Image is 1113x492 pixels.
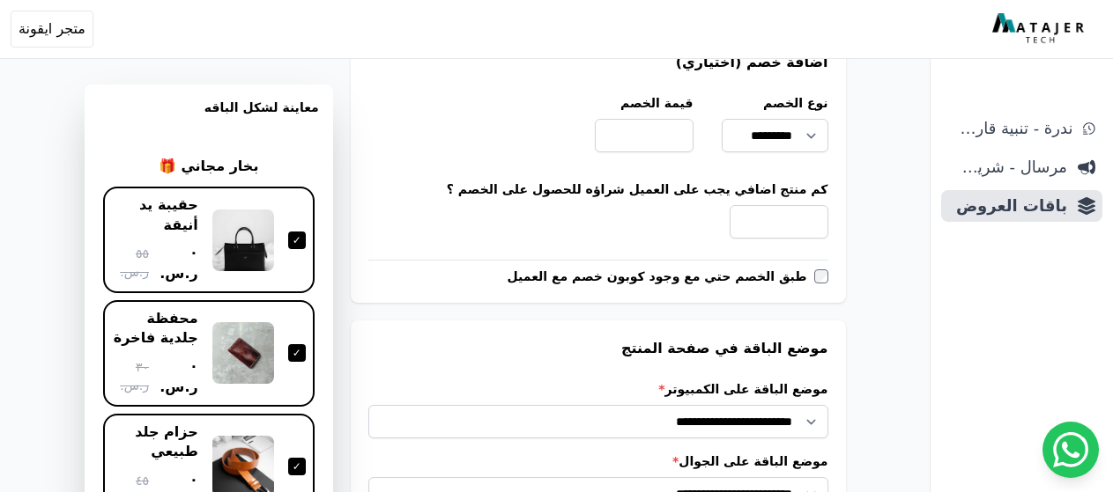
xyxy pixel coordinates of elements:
[11,11,93,48] button: متجر ايقونة
[368,338,828,359] h3: موضع الباقة في صفحة المنتج
[992,13,1088,45] img: MatajerTech Logo
[948,194,1067,218] span: باقات العروض
[508,268,814,285] label: طبق الخصم حتي مع وجود كوبون خصم مع العميل
[19,18,85,40] span: متجر ايقونة
[112,195,198,235] div: حقيبة يد أنيقة
[722,94,828,112] label: نوع الخصم
[112,309,198,349] div: محفظة جلدية فاخرة
[948,155,1067,180] span: مرسال - شريط دعاية
[368,180,828,198] label: كم منتج اضافي يجب على العميل شراؤه للحصول على الخصم ؟
[212,209,274,271] img: حقيبة يد أنيقة
[152,156,266,177] h2: بخار مجاني 🎁
[112,422,198,462] div: حزام جلد طبيعي
[156,242,198,284] span: ٠ ر.س.
[368,452,828,470] label: موضع الباقة على الجوال
[112,358,149,395] span: ٣٠ ر.س.
[368,52,828,73] h3: اضافة خصم (اختياري)
[368,380,828,398] label: موضع الباقة على الكمبيوتر
[156,356,198,398] span: ٠ ر.س.
[99,99,319,137] h3: معاينة لشكل الباقه
[112,245,149,282] span: ٥٥ ر.س.
[948,116,1072,141] span: ندرة - تنبية قارب علي النفاذ
[212,322,274,384] img: محفظة جلدية فاخرة
[595,94,694,112] label: قيمة الخصم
